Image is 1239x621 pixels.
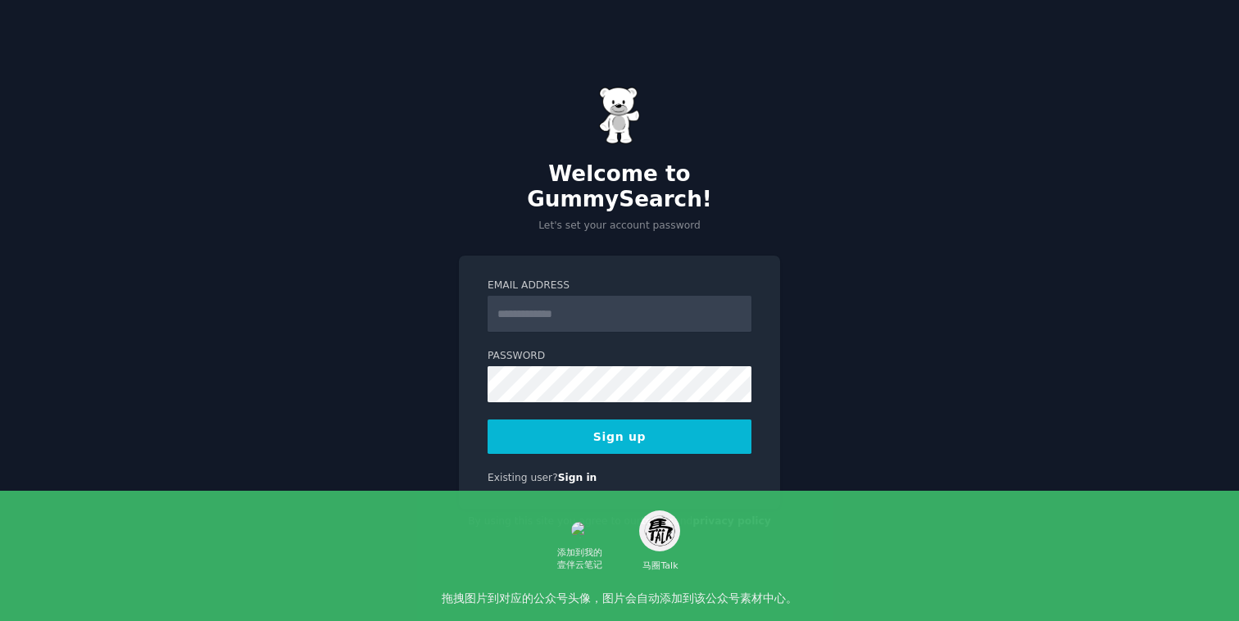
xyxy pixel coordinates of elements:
[488,419,751,454] button: Sign up
[459,161,780,213] h2: Welcome to GummySearch!
[558,472,597,483] a: Sign in
[459,219,780,233] p: Let's set your account password
[488,279,751,293] label: Email Address
[488,472,558,483] span: Existing user?
[599,87,640,144] img: Gummy Bear
[488,349,751,364] label: Password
